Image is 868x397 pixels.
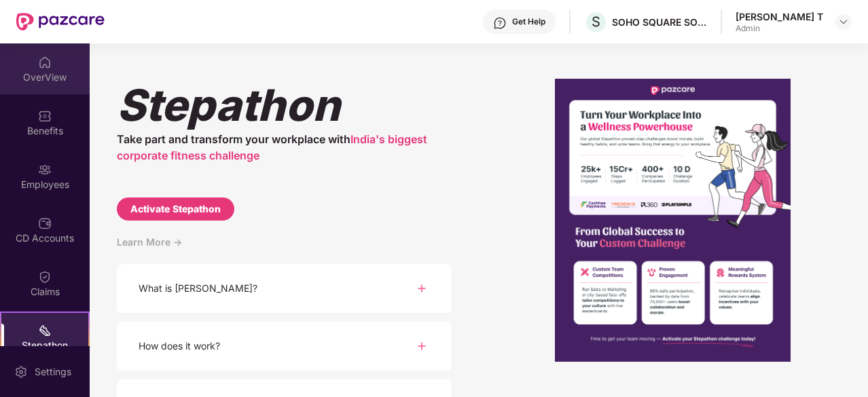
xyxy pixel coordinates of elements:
[592,14,600,30] span: S
[139,281,257,296] div: What is [PERSON_NAME]?
[1,339,88,352] div: Stepathon
[38,324,52,337] img: svg+xml;base64,PHN2ZyB4bWxucz0iaHR0cDovL3d3dy53My5vcmcvMjAwMC9zdmciIHdpZHRoPSIyMSIgaGVpZ2h0PSIyMC...
[117,131,452,164] div: Take part and transform your workplace with
[117,79,452,131] div: Stepathon
[139,339,220,354] div: How does it work?
[38,216,52,230] img: svg+xml;base64,PHN2ZyBpZD0iQ0RfQWNjb3VudHMiIGRhdGEtbmFtZT0iQ0QgQWNjb3VudHMiIHhtbG5zPSJodHRwOi8vd3...
[612,16,707,29] div: SOHO SQUARE SOLUTIONS INDIA PRIVATE LIMITED
[38,109,52,123] img: svg+xml;base64,PHN2ZyBpZD0iQmVuZWZpdHMiIHhtbG5zPSJodHRwOi8vd3d3LnczLm9yZy8yMDAwL3N2ZyIgd2lkdGg9Ij...
[38,163,52,176] img: svg+xml;base64,PHN2ZyBpZD0iRW1wbG95ZWVzIiB4bWxucz0iaHR0cDovL3d3dy53My5vcmcvMjAwMC9zdmciIHdpZHRoPS...
[38,270,52,284] img: svg+xml;base64,PHN2ZyBpZD0iQ2xhaW0iIHhtbG5zPSJodHRwOi8vd3d3LnczLm9yZy8yMDAwL3N2ZyIgd2lkdGg9IjIwIi...
[38,56,52,69] img: svg+xml;base64,PHN2ZyBpZD0iSG9tZSIgeG1sbnM9Imh0dHA6Ly93d3cudzMub3JnLzIwMDAvc3ZnIiB3aWR0aD0iMjAiIG...
[414,338,430,354] img: svg+xml;base64,PHN2ZyBpZD0iUGx1cy0zMngzMiIgeG1sbnM9Imh0dHA6Ly93d3cudzMub3JnLzIwMDAvc3ZnIiB3aWR0aD...
[493,16,507,30] img: svg+xml;base64,PHN2ZyBpZD0iSGVscC0zMngzMiIgeG1sbnM9Imh0dHA6Ly93d3cudzMub3JnLzIwMDAvc3ZnIiB3aWR0aD...
[31,365,75,379] div: Settings
[414,280,430,297] img: svg+xml;base64,PHN2ZyBpZD0iUGx1cy0zMngzMiIgeG1sbnM9Imh0dHA6Ly93d3cudzMub3JnLzIwMDAvc3ZnIiB3aWR0aD...
[14,365,28,379] img: svg+xml;base64,PHN2ZyBpZD0iU2V0dGluZy0yMHgyMCIgeG1sbnM9Imh0dHA6Ly93d3cudzMub3JnLzIwMDAvc3ZnIiB3aW...
[838,16,849,27] img: svg+xml;base64,PHN2ZyBpZD0iRHJvcGRvd24tMzJ4MzIiIHhtbG5zPSJodHRwOi8vd3d3LnczLm9yZy8yMDAwL3N2ZyIgd2...
[736,23,823,34] div: Admin
[736,10,823,23] div: [PERSON_NAME] T
[130,202,221,216] div: Activate Stepathon
[512,16,545,27] div: Get Help
[117,234,452,264] div: Learn More ->
[16,13,105,31] img: New Pazcare Logo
